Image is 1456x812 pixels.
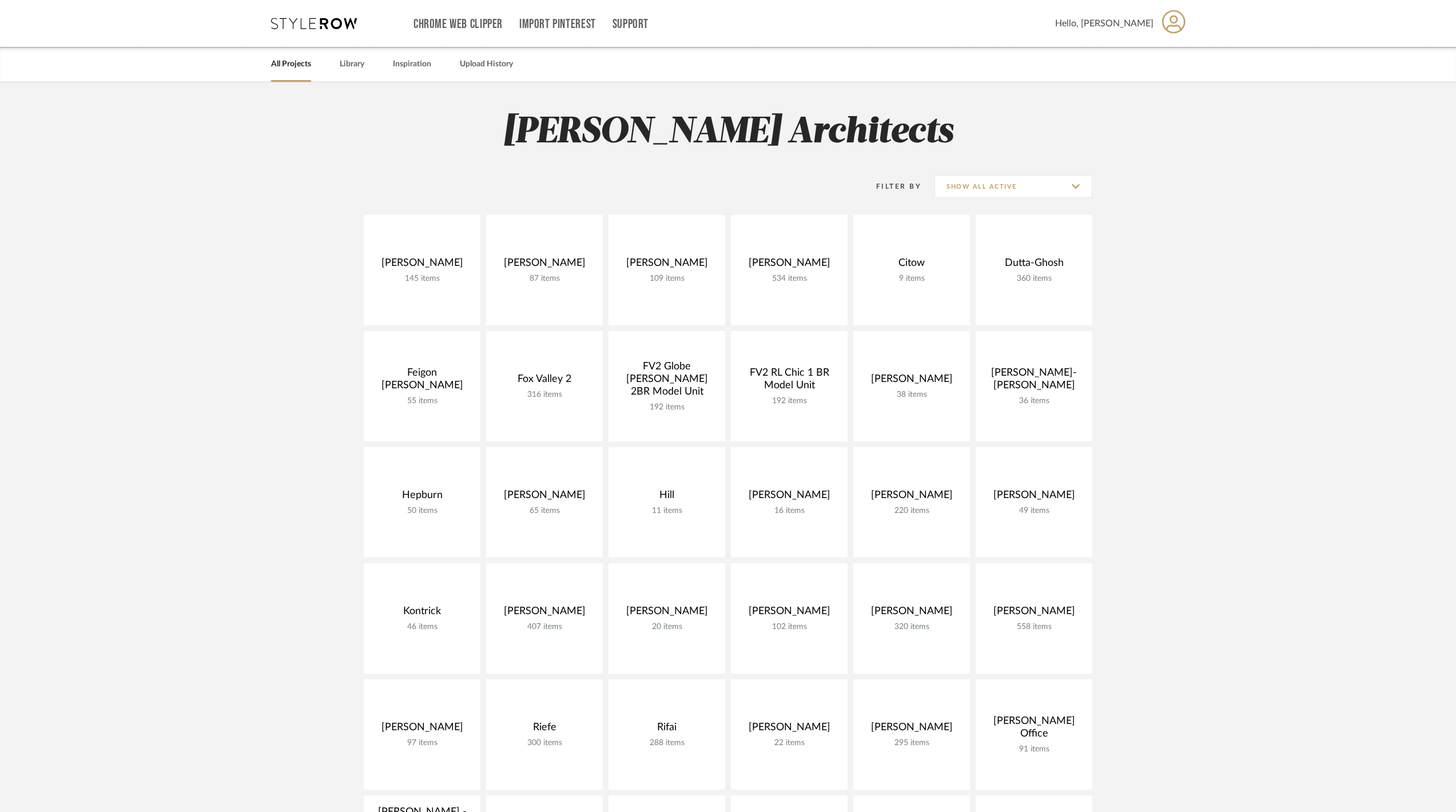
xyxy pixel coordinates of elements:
div: [PERSON_NAME]-[PERSON_NAME] [985,367,1083,396]
div: [PERSON_NAME] [618,605,716,622]
div: 109 items [618,274,716,284]
div: 38 items [862,390,961,400]
div: Hepburn [373,489,471,506]
div: 534 items [740,274,838,284]
div: [PERSON_NAME] [740,605,838,622]
div: Kontrick [373,605,471,622]
div: 55 items [373,396,471,406]
a: Chrome Web Clipper [413,19,503,29]
div: [PERSON_NAME] [740,257,838,274]
h2: [PERSON_NAME] Architects [316,111,1140,154]
div: [PERSON_NAME] [862,373,961,390]
div: 407 items [495,622,594,632]
div: 360 items [985,274,1083,284]
div: [PERSON_NAME] [985,489,1083,506]
div: 288 items [618,738,716,748]
div: 300 items [495,738,594,748]
a: Support [612,19,649,29]
div: [PERSON_NAME] [862,605,961,622]
div: FV2 RL Chic 1 BR Model Unit [740,367,838,396]
div: [PERSON_NAME] [740,721,838,738]
a: Import Pinterest [519,19,596,29]
div: 192 items [740,396,838,406]
div: [PERSON_NAME] [618,257,716,274]
div: 320 items [862,622,961,632]
div: 11 items [618,506,716,516]
a: Upload History [460,57,513,72]
div: [PERSON_NAME] [373,721,471,738]
div: [PERSON_NAME] [862,721,961,738]
div: 49 items [985,506,1083,516]
div: Fox Valley 2 [495,373,594,390]
div: 50 items [373,506,471,516]
div: 220 items [862,506,961,516]
div: 87 items [495,274,594,284]
div: [PERSON_NAME] [862,489,961,506]
div: 20 items [618,622,716,632]
div: 192 items [618,403,716,412]
div: 91 items [985,745,1083,754]
div: 65 items [495,506,594,516]
div: 102 items [740,622,838,632]
div: 22 items [740,738,838,748]
div: 316 items [495,390,594,400]
div: 36 items [985,396,1083,406]
div: [PERSON_NAME] [740,489,838,506]
div: [PERSON_NAME] [373,257,471,274]
div: Riefe [495,721,594,738]
div: [PERSON_NAME] Office [985,715,1083,745]
a: All Projects [271,57,311,72]
div: Filter By [861,181,921,192]
div: 145 items [373,274,471,284]
div: Citow [862,257,961,274]
a: Library [340,57,364,72]
div: Hill [618,489,716,506]
div: 16 items [740,506,838,516]
span: Hello, [PERSON_NAME] [1055,17,1153,30]
a: Inspiration [393,57,431,72]
div: 9 items [862,274,961,284]
div: Rifai [618,721,716,738]
div: Feigon [PERSON_NAME] [373,367,471,396]
div: 46 items [373,622,471,632]
div: 295 items [862,738,961,748]
div: Dutta-Ghosh [985,257,1083,274]
div: [PERSON_NAME] [495,605,594,622]
div: [PERSON_NAME] [985,605,1083,622]
div: 558 items [985,622,1083,632]
div: [PERSON_NAME] [495,257,594,274]
div: FV2 Globe [PERSON_NAME] 2BR Model Unit [618,360,716,403]
div: [PERSON_NAME] [495,489,594,506]
div: 97 items [373,738,471,748]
